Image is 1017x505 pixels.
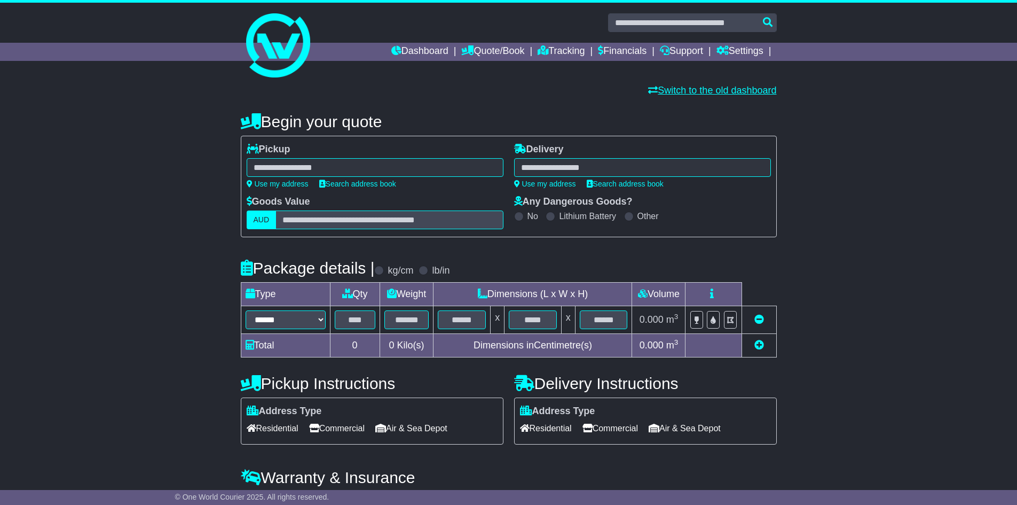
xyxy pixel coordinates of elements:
label: Address Type [520,406,595,417]
span: Commercial [309,420,365,437]
a: Search address book [319,180,396,188]
label: Other [637,211,659,221]
td: Dimensions (L x W x H) [433,283,632,306]
td: x [561,306,575,334]
a: Add new item [754,340,764,351]
td: Total [241,334,330,358]
sup: 3 [674,338,679,346]
label: Goods Value [247,196,310,208]
h4: Warranty & Insurance [241,469,777,486]
label: Lithium Battery [559,211,616,221]
span: Residential [247,420,298,437]
span: Air & Sea Depot [649,420,721,437]
label: No [527,211,538,221]
sup: 3 [674,313,679,321]
span: © One World Courier 2025. All rights reserved. [175,493,329,501]
span: Air & Sea Depot [375,420,447,437]
span: 0 [389,340,394,351]
a: Financials [598,43,647,61]
h4: Begin your quote [241,113,777,130]
td: Weight [380,283,433,306]
label: Any Dangerous Goods? [514,196,633,208]
a: Use my address [247,180,309,188]
span: Commercial [582,420,638,437]
a: Dashboard [391,43,448,61]
td: Type [241,283,330,306]
a: Support [660,43,703,61]
a: Search address book [587,180,664,188]
label: AUD [247,211,277,229]
td: 0 [330,334,380,358]
span: 0.000 [640,314,664,325]
a: Quote/Book [461,43,524,61]
span: m [666,314,679,325]
td: Qty [330,283,380,306]
a: Switch to the old dashboard [648,85,776,96]
a: Settings [716,43,763,61]
h4: Delivery Instructions [514,375,777,392]
h4: Pickup Instructions [241,375,503,392]
label: Delivery [514,144,564,156]
a: Tracking [538,43,585,61]
span: Residential [520,420,572,437]
a: Remove this item [754,314,764,325]
span: m [666,340,679,351]
label: kg/cm [388,265,413,277]
h4: Package details | [241,259,375,277]
a: Use my address [514,180,576,188]
label: lb/in [432,265,450,277]
td: Kilo(s) [380,334,433,358]
label: Pickup [247,144,290,156]
td: Volume [632,283,685,306]
td: Dimensions in Centimetre(s) [433,334,632,358]
label: Address Type [247,406,322,417]
td: x [491,306,504,334]
span: 0.000 [640,340,664,351]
